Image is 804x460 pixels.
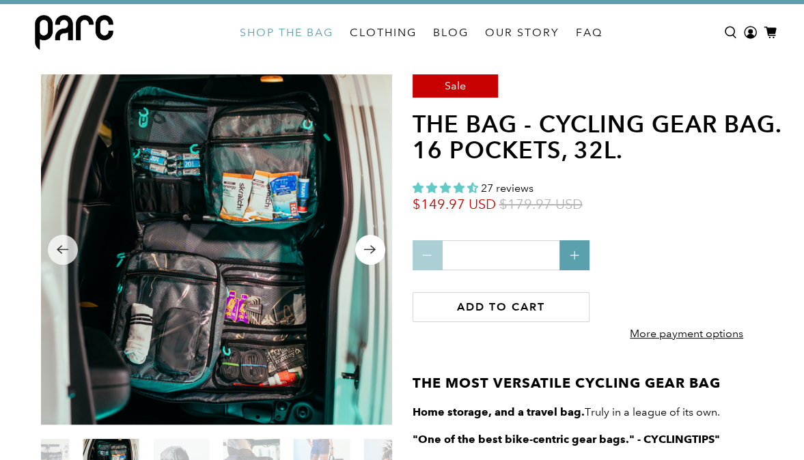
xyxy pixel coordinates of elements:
[421,405,720,418] span: Truly in a league of its own.
[413,111,784,164] h1: THE BAG - cycling gear bag. 16 pockets, 32L.
[413,292,590,322] button: Add to cart
[413,375,721,391] strong: THE MOST VERSATILE CYCLING GEAR BAG
[342,14,425,52] a: CLOTHING
[477,14,568,52] a: OUR STORY
[457,300,545,313] span: Add to cart
[499,196,583,213] span: $179.97 USD
[413,433,720,446] strong: "One of the best bike-centric gear bags." - CYCLINGTIPS"
[425,14,477,52] a: BLOG
[413,196,496,213] span: $149.97 USD
[48,235,78,265] button: Previous
[568,14,611,52] a: FAQ
[413,405,421,418] strong: H
[481,182,533,195] span: 27 reviews
[232,14,342,52] a: SHOP THE BAG
[35,15,113,50] img: parc bag logo
[421,405,585,418] strong: ome storage, and a travel bag.
[445,79,466,92] span: Sale
[413,182,478,195] span: 4.33 stars
[41,74,392,425] img: Parc cycling gear bag hanging open from garment hook in car facing out. Bike gear bag for travel ...
[232,4,611,61] nav: main navigation
[615,316,758,359] a: More payment options
[355,235,385,265] button: Next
